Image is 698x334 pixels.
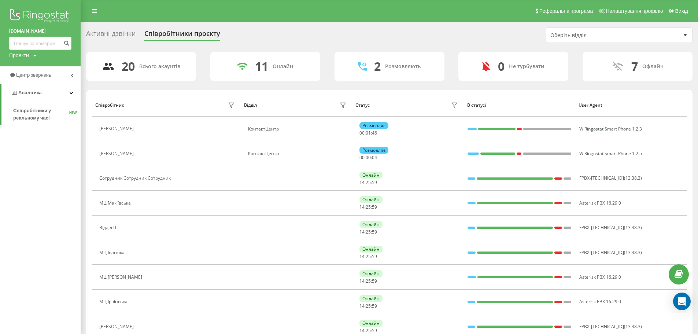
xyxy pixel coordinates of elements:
div: 20 [122,59,135,73]
span: Asterisk PBX 16.29.0 [579,298,621,305]
div: КонтактЦентр [248,151,348,156]
span: 25 [366,327,371,334]
span: W Ringostat Smart Phone 1.2.3 [579,126,642,132]
span: 59 [372,204,377,210]
div: : : [359,180,377,185]
span: 59 [372,229,377,235]
div: User Agent [579,103,683,108]
span: 01 [366,130,371,136]
div: Онлайн [273,63,293,70]
span: Реферальна програма [539,8,593,14]
span: 14 [359,303,365,309]
div: Проекти [9,52,29,59]
div: : : [359,254,377,259]
div: МЦ Макіївська [99,201,133,206]
span: FPBX-[TECHNICAL_ID](13.38.3) [579,323,642,330]
span: 14 [359,179,365,186]
div: 7 [631,59,638,73]
span: 14 [359,327,365,334]
span: FPBX-[TECHNICAL_ID](13.38.3) [579,249,642,256]
div: Онлайн [359,320,383,327]
div: [PERSON_NAME] [99,126,136,131]
span: 00 [359,130,365,136]
div: 0 [498,59,505,73]
span: Аналiтика [18,90,42,95]
span: FPBX-[TECHNICAL_ID](13.38.3) [579,224,642,231]
span: Налаштування профілю [606,8,663,14]
span: 59 [372,179,377,186]
span: 59 [372,278,377,284]
span: Asterisk PBX 16.29.0 [579,200,621,206]
span: W Ringostat Smart Phone 1.2.5 [579,150,642,157]
div: МЦ Івасюка [99,250,126,255]
a: Аналiтика [1,84,81,102]
div: Статус [355,103,370,108]
div: Всього акаунтів [139,63,180,70]
div: Онлайн [359,172,383,179]
div: КонтактЦентр [248,126,348,132]
div: МЦ [PERSON_NAME] [99,275,144,280]
span: 14 [359,229,365,235]
div: Розмовляє [359,147,388,154]
div: Оберіть відділ [550,32,638,38]
span: 59 [372,253,377,260]
div: [PERSON_NAME] [99,324,136,329]
span: Центр звернень [16,72,51,78]
input: Пошук за номером [9,37,71,50]
span: Співробітники у реальному часі [13,107,69,122]
a: Співробітники у реальному часіNEW [13,104,81,125]
span: 25 [366,303,371,309]
span: 00 [359,154,365,161]
span: FPBX-[TECHNICAL_ID](13.38.3) [579,175,642,181]
span: 14 [359,278,365,284]
div: Онлайн [359,196,383,203]
div: В статусі [467,103,572,108]
div: Співробітники проєкту [144,30,220,41]
div: : : [359,205,377,210]
div: : : [359,328,377,333]
div: Онлайн [359,221,383,228]
div: Онлайн [359,295,383,302]
img: Ringostat logo [9,7,71,26]
div: : : [359,304,377,309]
div: Open Intercom Messenger [673,293,691,310]
div: Сотрудник Сотрудник Сотрудник [99,176,173,181]
span: 25 [366,253,371,260]
div: : : [359,279,377,284]
div: : : [359,155,377,160]
div: 2 [374,59,381,73]
span: 59 [372,327,377,334]
span: 14 [359,253,365,260]
span: 59 [372,303,377,309]
span: Asterisk PBX 16.29.0 [579,274,621,280]
a: [DOMAIN_NAME] [9,27,71,35]
div: Онлайн [359,246,383,253]
span: 04 [372,154,377,161]
div: Онлайн [359,270,383,277]
div: Розмовляють [385,63,421,70]
span: 14 [359,204,365,210]
span: 25 [366,204,371,210]
span: 25 [366,179,371,186]
div: Активні дзвінки [86,30,136,41]
div: МЦ Ірпінська [99,299,129,304]
div: Не турбувати [509,63,544,70]
div: 11 [255,59,268,73]
div: : : [359,131,377,136]
div: : : [359,230,377,235]
span: 00 [366,154,371,161]
span: 46 [372,130,377,136]
div: Відділ [244,103,257,108]
span: Вихід [675,8,688,14]
span: 25 [366,229,371,235]
div: Розмовляє [359,122,388,129]
span: 25 [366,278,371,284]
div: Відділ ІТ [99,225,119,230]
div: Співробітник [95,103,124,108]
div: Офлайн [642,63,664,70]
div: [PERSON_NAME] [99,151,136,156]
